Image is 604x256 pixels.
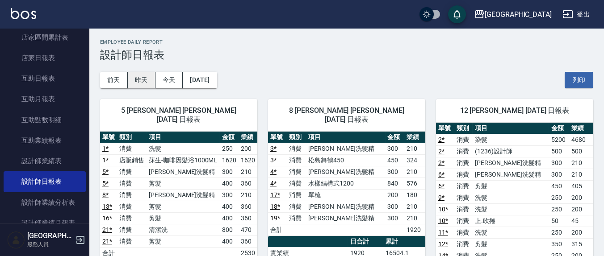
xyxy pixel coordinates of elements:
td: 消費 [117,166,147,178]
th: 項目 [306,132,385,143]
td: [PERSON_NAME]洗髮精 [306,212,385,224]
span: 12 [PERSON_NAME] [DATE] 日報表 [447,106,583,115]
td: 單梳 [306,189,385,201]
span: 5 [PERSON_NAME] [PERSON_NAME] [DATE] 日報表 [111,106,247,124]
td: 洗髮 [473,203,549,215]
td: 消費 [287,154,306,166]
td: 45 [569,215,593,227]
td: 消費 [454,180,473,192]
td: 200 [569,192,593,203]
td: 消費 [454,145,473,157]
td: 消費 [117,235,147,247]
a: 互助月報表 [4,89,86,109]
td: 消費 [454,215,473,227]
td: 4680 [569,134,593,145]
td: 576 [404,178,425,189]
td: 消費 [454,192,473,203]
td: 剪髮 [147,201,220,212]
td: 210 [404,201,425,212]
a: 店家日報表 [4,48,86,68]
td: 消費 [454,238,473,250]
td: 剪髮 [147,212,220,224]
td: 350 [549,238,569,250]
td: 300 [386,143,405,154]
img: Person [7,231,25,249]
td: 洗髮 [473,227,549,238]
button: [DATE] [183,72,217,88]
th: 類別 [454,123,473,134]
th: 業績 [404,132,425,143]
td: 松島舞鶴450 [306,154,385,166]
h2: Employee Daily Report [100,39,593,45]
td: 消費 [117,212,147,224]
td: 200 [569,227,593,238]
a: 設計師業績表 [4,151,86,171]
td: 250 [549,192,569,203]
p: 服務人員 [27,240,73,248]
td: 200 [239,143,257,154]
td: [PERSON_NAME]洗髮精 [147,166,220,178]
td: 300 [386,201,405,212]
td: 剪髮 [473,180,549,192]
td: 210 [404,166,425,178]
td: 1620 [239,154,257,166]
td: 405 [569,180,593,192]
td: 1620 [220,154,239,166]
td: 210 [239,166,257,178]
td: 324 [404,154,425,166]
td: 400 [220,212,239,224]
td: 消費 [117,178,147,189]
a: 設計師業績分析表 [4,192,86,213]
td: 210 [404,212,425,224]
th: 金額 [549,123,569,134]
td: 300 [220,189,239,201]
th: 日合計 [348,236,383,248]
a: 互助業績報表 [4,130,86,151]
td: 210 [569,169,593,180]
td: 50 [549,215,569,227]
td: 450 [386,154,405,166]
td: 300 [386,212,405,224]
th: 累計 [383,236,425,248]
h5: [GEOGRAPHIC_DATA] [27,231,73,240]
button: [GEOGRAPHIC_DATA] [470,5,555,24]
td: [PERSON_NAME]洗髮精 [473,157,549,169]
td: [PERSON_NAME]洗髮精 [306,166,385,178]
td: 210 [404,143,425,154]
td: 300 [549,169,569,180]
button: 登出 [559,6,593,23]
td: 水樣結構式1200 [306,178,385,189]
td: 剪髮 [147,178,220,189]
td: 消費 [117,201,147,212]
td: 250 [220,143,239,154]
td: 210 [239,189,257,201]
td: 360 [239,212,257,224]
td: 250 [549,203,569,215]
td: 消費 [117,224,147,235]
button: 前天 [100,72,128,88]
td: [PERSON_NAME]洗髮精 [306,201,385,212]
td: 300 [549,157,569,169]
td: [PERSON_NAME]洗髮精 [306,143,385,154]
td: 莯生-咖啡因髮浴1000ML [147,154,220,166]
button: 列印 [565,72,593,88]
td: 消費 [117,143,147,154]
th: 業績 [239,132,257,143]
td: 300 [386,166,405,178]
th: 項目 [147,132,220,143]
td: 500 [549,145,569,157]
th: 金額 [220,132,239,143]
td: 消費 [454,134,473,145]
td: 消費 [287,178,306,189]
a: 店家區間累計表 [4,27,86,48]
td: 450 [549,180,569,192]
td: 200 [386,189,405,201]
a: 設計師日報表 [4,171,86,192]
div: [GEOGRAPHIC_DATA] [485,9,552,20]
td: 剪髮 [473,238,549,250]
img: Logo [11,8,36,19]
h3: 設計師日報表 [100,49,593,61]
th: 類別 [117,132,147,143]
td: 消費 [454,169,473,180]
td: 250 [549,227,569,238]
